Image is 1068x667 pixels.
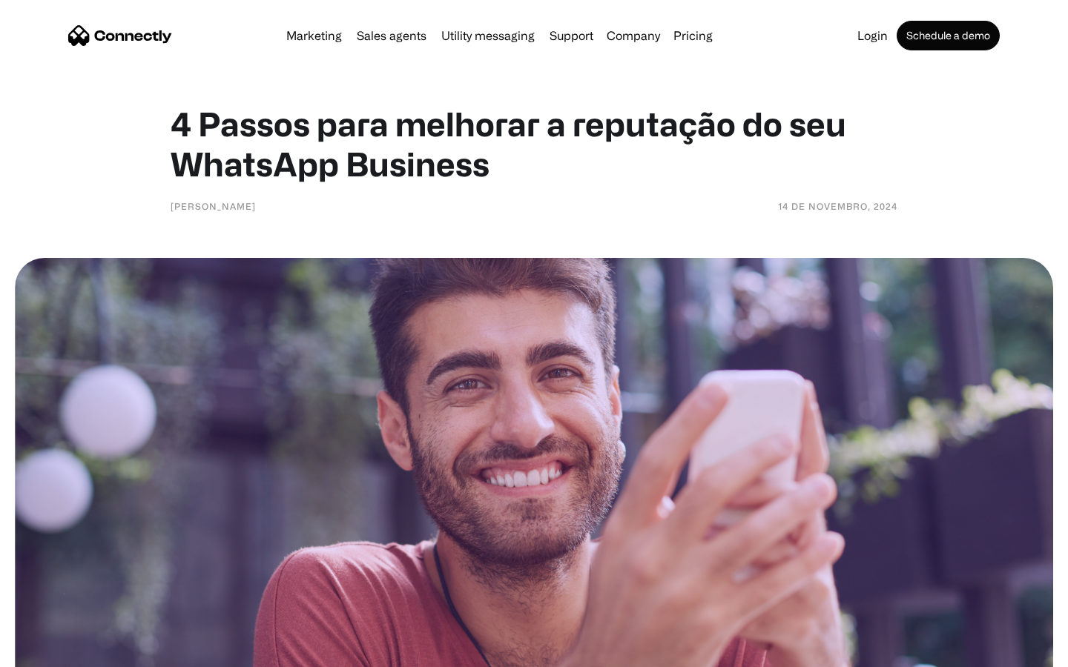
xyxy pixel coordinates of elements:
[851,30,894,42] a: Login
[171,199,256,213] div: [PERSON_NAME]
[544,30,599,42] a: Support
[280,30,348,42] a: Marketing
[435,30,541,42] a: Utility messaging
[897,21,1000,50] a: Schedule a demo
[778,199,897,213] div: 14 de novembro, 2024
[667,30,719,42] a: Pricing
[15,641,89,662] aside: Language selected: English
[607,25,660,46] div: Company
[171,104,897,184] h1: 4 Passos para melhorar a reputação do seu WhatsApp Business
[30,641,89,662] ul: Language list
[351,30,432,42] a: Sales agents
